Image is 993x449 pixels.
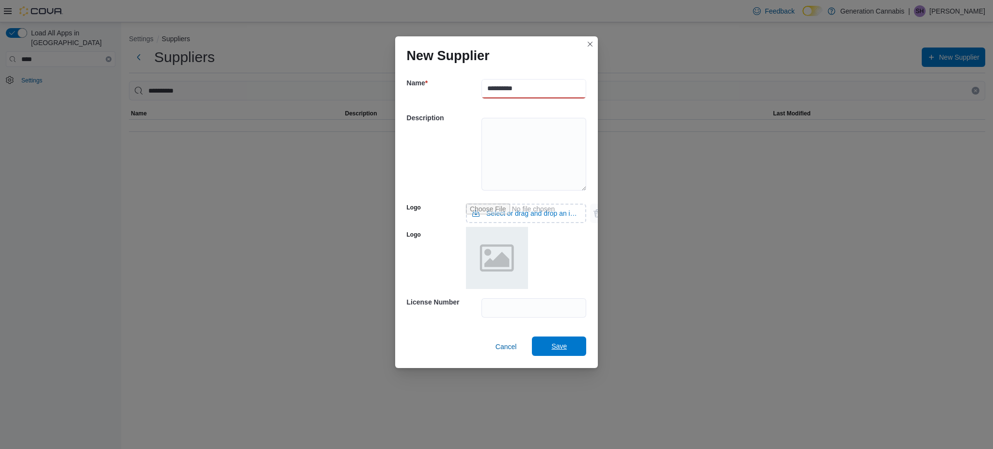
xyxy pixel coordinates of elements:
[584,38,596,50] button: Closes this modal window
[407,108,480,128] h5: Description
[492,337,521,356] button: Cancel
[496,342,517,352] span: Cancel
[466,227,528,289] img: placeholder.png
[407,73,480,93] h5: Name
[466,204,587,223] input: Use aria labels when no actual label is in use
[407,292,480,312] h5: License Number
[532,337,586,356] button: Save
[551,341,567,351] span: Save
[407,48,490,64] h1: New Supplier
[407,204,421,211] label: Logo
[407,231,421,239] label: Logo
